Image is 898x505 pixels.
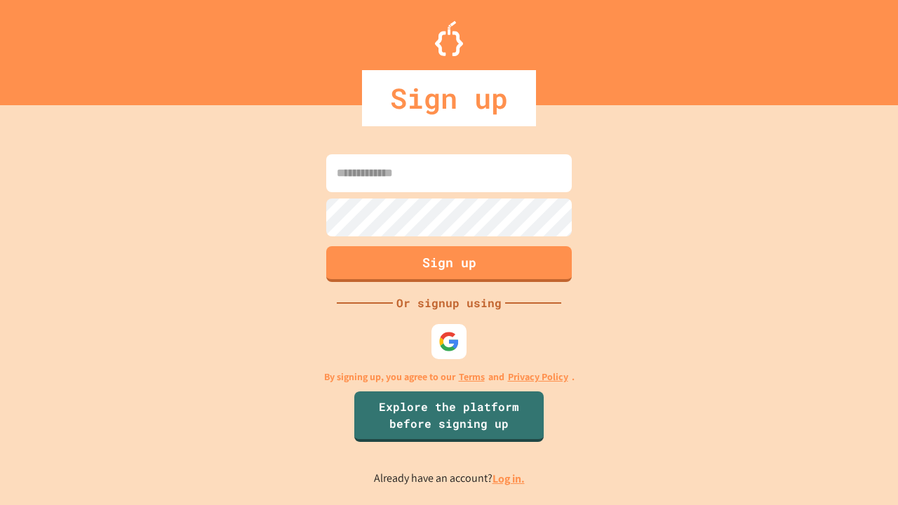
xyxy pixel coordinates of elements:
[459,370,485,384] a: Terms
[438,331,460,352] img: google-icon.svg
[374,470,525,487] p: Already have an account?
[326,246,572,282] button: Sign up
[354,391,544,442] a: Explore the platform before signing up
[492,471,525,486] a: Log in.
[324,370,575,384] p: By signing up, you agree to our and .
[362,70,536,126] div: Sign up
[508,370,568,384] a: Privacy Policy
[393,295,505,311] div: Or signup using
[435,21,463,56] img: Logo.svg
